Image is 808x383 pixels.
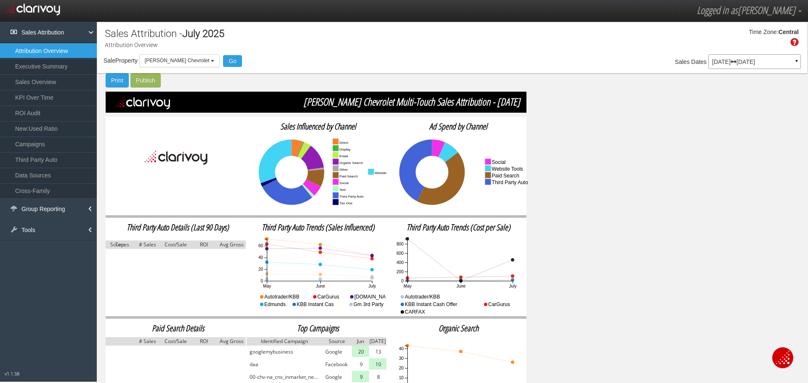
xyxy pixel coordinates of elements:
text: Autotrader/KBB [264,294,299,300]
p: Attribution Overview [105,41,282,49]
div: Keywords by Traffic [93,50,142,55]
text: direct [340,141,349,145]
text: CarGurus [317,294,339,300]
text: 20 [258,267,263,272]
img: Clarivoy_black_text.png [144,146,207,169]
h2: Paid Search Details [108,324,248,333]
text: 400 [396,260,404,265]
div: Domain: [DOMAIN_NAME] [22,22,93,29]
text: 30 [399,356,404,361]
span: 13 [375,348,381,356]
text: website tools [492,166,523,172]
div: Domain Overview [32,50,75,55]
a: ▼ [793,56,800,70]
h2: Ad Spend by Channel [388,122,529,131]
h1: Sales Attribution - [105,28,224,39]
text: 40 [399,346,404,351]
img: website_grey.svg [13,22,20,29]
text: July [369,284,376,288]
text: June [316,284,325,288]
img: clarivoy logo [4,1,60,16]
img: light-green.png [352,346,369,357]
text: 800 [396,242,404,246]
span: Logged in as [697,3,738,17]
h2: Top Campaigns [248,324,388,333]
button: Print [106,73,129,87]
text: email [340,154,348,158]
img: grey.png [134,337,162,346]
span: 8 [377,373,380,381]
img: grey.png [218,337,246,346]
text: CarGurus [488,301,510,307]
button: Publish [130,73,161,87]
img: grey.png [190,240,218,249]
text: Gm 3rd Party [353,301,383,307]
a: Logged in as[PERSON_NAME] [691,0,808,21]
text: other [340,168,348,172]
text: text [340,188,346,192]
text: social [340,181,349,185]
text: 20 [399,366,404,370]
text: 60 [258,243,263,248]
text: May [404,284,412,288]
img: grey.png [218,240,246,249]
img: grey.png [106,240,134,249]
text: tier one [340,201,353,205]
text: 200 [396,269,404,274]
text: social [492,159,505,165]
td: googlemybusiness [246,346,322,358]
text: 40 [258,255,263,260]
span: 2025 [202,28,224,40]
text: KBB Instant Cas [297,301,334,307]
img: grey.png [322,337,352,346]
span: 20 [358,348,364,356]
span: 9 [360,373,363,381]
img: tab_domain_overview_orange.svg [23,49,29,55]
text: July [509,284,516,288]
span: Sales [675,58,690,65]
img: light-green.png [352,371,369,382]
text: third party auto [492,180,528,185]
text: 600 [396,251,404,256]
span: [PERSON_NAME] Chevrolet Multi-Touch Sales Attribution - [DATE] [99,95,520,109]
span: [PERSON_NAME] [738,3,795,17]
text: website tools [375,171,396,175]
div: Time Zone: [746,28,778,37]
img: grey.png [352,337,369,346]
img: grey.png [134,240,162,249]
td: Facebook [322,358,352,371]
text: paid search [340,174,358,178]
img: grey.png [162,240,190,249]
span: Dates [691,58,707,65]
text: 0 [401,279,404,283]
td: daa [246,358,322,371]
span: 9 [360,360,363,369]
img: grey.png [162,337,190,346]
img: logo_orange.svg [13,13,20,20]
span: [PERSON_NAME] Chevrolet [145,58,209,63]
td: Google [322,346,352,358]
text: KBB Instant Cash Offer [405,301,457,307]
text: display [340,148,351,151]
text: Edmunds [264,301,286,307]
text: [DOMAIN_NAME] [354,294,395,300]
img: grey.png [190,337,218,346]
span: Sale [104,57,115,64]
text: June [456,284,465,288]
text: Autotrader/KBB [405,294,440,300]
span: July [182,28,200,40]
text: CARFAX [405,309,425,315]
img: tab_keywords_by_traffic_grey.svg [84,49,90,55]
text: third party auto [340,195,364,198]
img: black.png [106,92,526,113]
h2: Sales Influenced by Channel [248,122,388,131]
img: grey.png [247,337,322,346]
span: organic search [439,322,478,334]
button: Go [223,55,242,67]
div: Central [779,28,799,37]
span: 10 [375,360,381,369]
h2: Third Party Auto Details (Last 90 Days) [108,223,248,232]
text: paid search [492,173,519,179]
p: [DATE] [DATE] [712,59,797,65]
img: grey.png [106,337,134,346]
